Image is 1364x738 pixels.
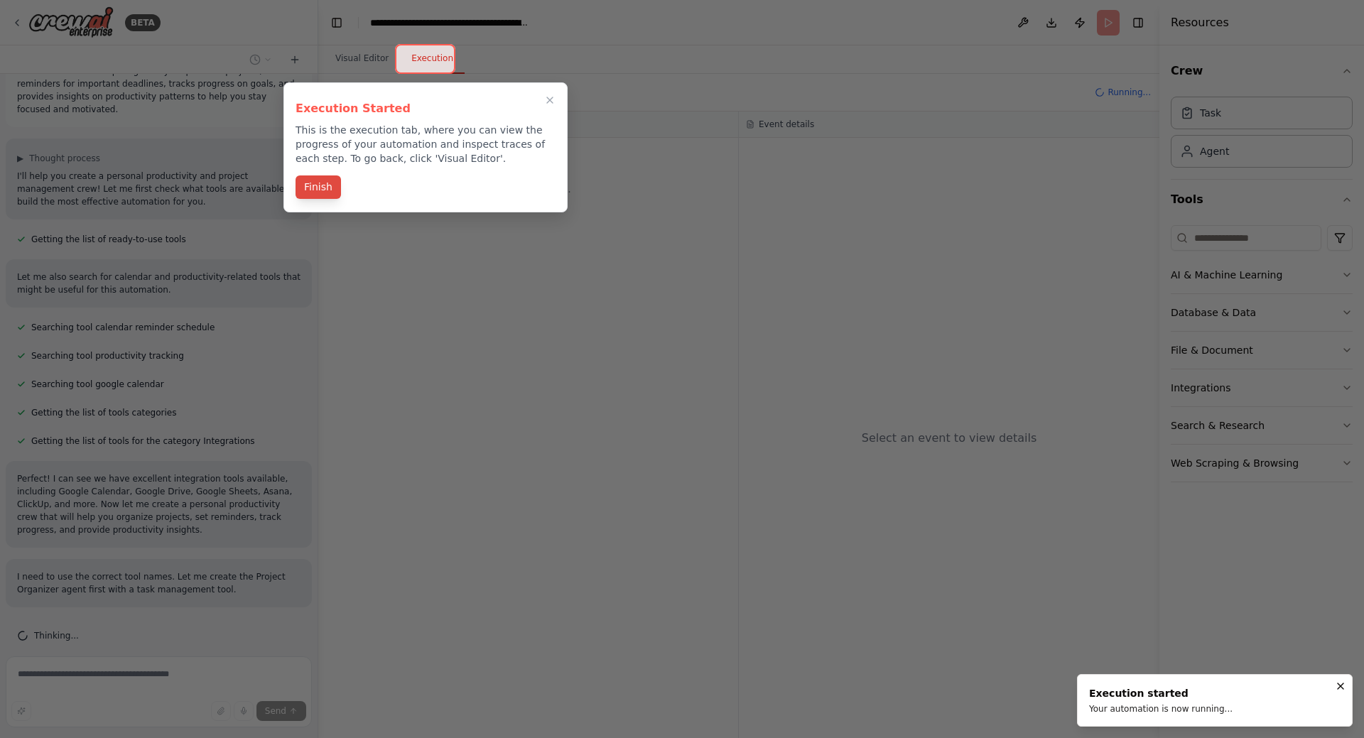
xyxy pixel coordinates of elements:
p: This is the execution tab, where you can view the progress of your automation and inspect traces ... [296,123,556,165]
button: Finish [296,175,341,199]
button: Hide left sidebar [327,13,347,33]
h3: Execution Started [296,100,556,117]
div: Execution started [1089,686,1233,700]
div: Your automation is now running... [1089,703,1233,715]
button: Close walkthrough [541,92,558,109]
